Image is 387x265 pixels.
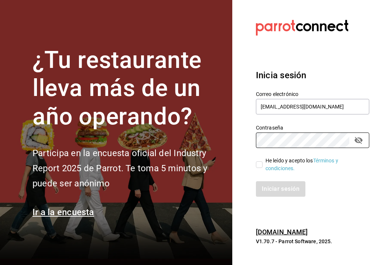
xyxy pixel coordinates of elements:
[32,146,223,191] h2: Participa en la encuesta oficial del Industry Report 2025 de Parrot. Te toma 5 minutos y puede se...
[256,99,369,114] input: Ingresa tu correo electrónico
[266,157,363,172] div: He leído y acepto los
[352,134,365,147] button: passwordField
[256,69,369,82] h3: Inicia sesión
[32,207,94,217] a: Ir a la encuesta
[256,228,308,236] a: [DOMAIN_NAME]
[256,125,369,130] label: Contraseña
[32,46,223,131] h1: ¿Tu restaurante lleva más de un año operando?
[256,238,369,245] p: V1.70.7 - Parrot Software, 2025.
[256,91,369,96] label: Correo electrónico
[266,158,338,171] a: Términos y condiciones.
